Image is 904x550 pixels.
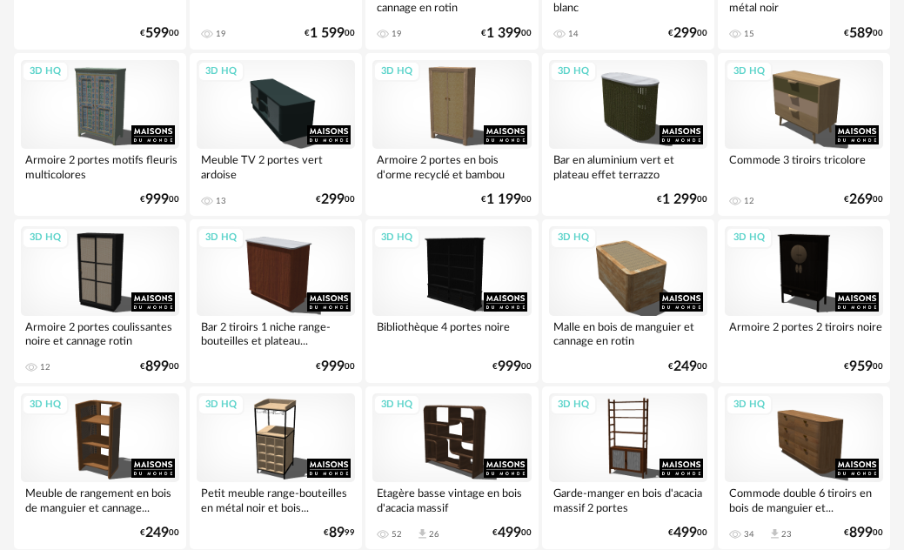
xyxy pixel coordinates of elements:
[718,53,890,216] a: 3D HQ Commode 3 tiroirs tricolore 12 €26900
[726,227,773,249] div: 3D HQ
[324,527,355,539] div: € 99
[392,29,402,39] div: 19
[549,149,707,184] div: Bar en aluminium vert et plateau effet terrazzo
[198,394,244,416] div: 3D HQ
[542,219,714,382] a: 3D HQ Malle en bois de manguier et cannage en rotin €24900
[768,527,781,540] span: Download icon
[140,194,179,205] div: € 00
[849,28,873,39] span: 589
[190,53,362,216] a: 3D HQ Meuble TV 2 portes vert ardoise 13 €29900
[844,28,883,39] div: € 00
[305,28,355,39] div: € 00
[550,61,597,83] div: 3D HQ
[140,28,179,39] div: € 00
[668,361,707,372] div: € 00
[844,361,883,372] div: € 00
[197,316,355,351] div: Bar 2 tiroirs 1 niche range-bouteilles et plateau...
[21,316,179,351] div: Armoire 2 portes coulissantes noire et cannage rotin
[316,361,355,372] div: € 00
[197,482,355,517] div: Petit meuble range-bouteilles en métal noir et bois...
[486,194,521,205] span: 1 199
[744,29,754,39] div: 15
[673,28,697,39] span: 299
[662,194,697,205] span: 1 299
[14,53,186,216] a: 3D HQ Armoire 2 portes motifs fleuris multicolores €99900
[22,227,69,249] div: 3D HQ
[550,394,597,416] div: 3D HQ
[718,219,890,382] a: 3D HQ Armoire 2 portes 2 tiroirs noire €95900
[849,361,873,372] span: 959
[744,196,754,206] div: 12
[673,361,697,372] span: 249
[216,29,226,39] div: 19
[190,386,362,549] a: 3D HQ Petit meuble range-bouteilles en métal noir et bois... €8999
[550,227,597,249] div: 3D HQ
[140,527,179,539] div: € 00
[844,194,883,205] div: € 00
[310,28,345,39] span: 1 599
[481,194,532,205] div: € 00
[718,386,890,549] a: 3D HQ Commode double 6 tiroirs en bois de manguier et... 34 Download icon 23 €89900
[492,527,532,539] div: € 00
[190,219,362,382] a: 3D HQ Bar 2 tiroirs 1 niche range-bouteilles et plateau... €99900
[844,527,883,539] div: € 00
[549,482,707,517] div: Garde-manger en bois d'acacia massif 2 portes
[657,194,707,205] div: € 00
[198,61,244,83] div: 3D HQ
[372,316,531,351] div: Bibliothèque 4 portes noire
[416,527,429,540] span: Download icon
[429,529,439,540] div: 26
[14,219,186,382] a: 3D HQ Armoire 2 portes coulissantes noire et cannage rotin 12 €89900
[668,28,707,39] div: € 00
[21,149,179,184] div: Armoire 2 portes motifs fleuris multicolores
[392,529,402,540] div: 52
[373,227,420,249] div: 3D HQ
[373,61,420,83] div: 3D HQ
[329,527,345,539] span: 89
[321,361,345,372] span: 999
[316,194,355,205] div: € 00
[498,527,521,539] span: 499
[486,28,521,39] span: 1 399
[542,53,714,216] a: 3D HQ Bar en aluminium vert et plateau effet terrazzo €1 29900
[21,482,179,517] div: Meuble de rangement en bois de manguier et cannage...
[321,194,345,205] span: 299
[498,361,521,372] span: 999
[372,149,531,184] div: Armoire 2 portes en bois d'orme recyclé et bambou
[40,362,50,372] div: 12
[145,28,169,39] span: 599
[781,529,792,540] div: 23
[549,316,707,351] div: Malle en bois de manguier et cannage en rotin
[22,394,69,416] div: 3D HQ
[849,194,873,205] span: 269
[22,61,69,83] div: 3D HQ
[673,527,697,539] span: 499
[145,361,169,372] span: 899
[725,316,883,351] div: Armoire 2 portes 2 tiroirs noire
[372,482,531,517] div: Etagère basse vintage en bois d'acacia massif
[725,482,883,517] div: Commode double 6 tiroirs en bois de manguier et...
[492,361,532,372] div: € 00
[365,53,538,216] a: 3D HQ Armoire 2 portes en bois d'orme recyclé et bambou €1 19900
[481,28,532,39] div: € 00
[365,219,538,382] a: 3D HQ Bibliothèque 4 portes noire €99900
[198,227,244,249] div: 3D HQ
[145,527,169,539] span: 249
[726,394,773,416] div: 3D HQ
[849,527,873,539] span: 899
[725,149,883,184] div: Commode 3 tiroirs tricolore
[145,194,169,205] span: 999
[568,29,579,39] div: 14
[197,149,355,184] div: Meuble TV 2 portes vert ardoise
[744,529,754,540] div: 34
[365,386,538,549] a: 3D HQ Etagère basse vintage en bois d'acacia massif 52 Download icon 26 €49900
[726,61,773,83] div: 3D HQ
[373,394,420,416] div: 3D HQ
[140,361,179,372] div: € 00
[668,527,707,539] div: € 00
[542,386,714,549] a: 3D HQ Garde-manger en bois d'acacia massif 2 portes €49900
[216,196,226,206] div: 13
[14,386,186,549] a: 3D HQ Meuble de rangement en bois de manguier et cannage... €24900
